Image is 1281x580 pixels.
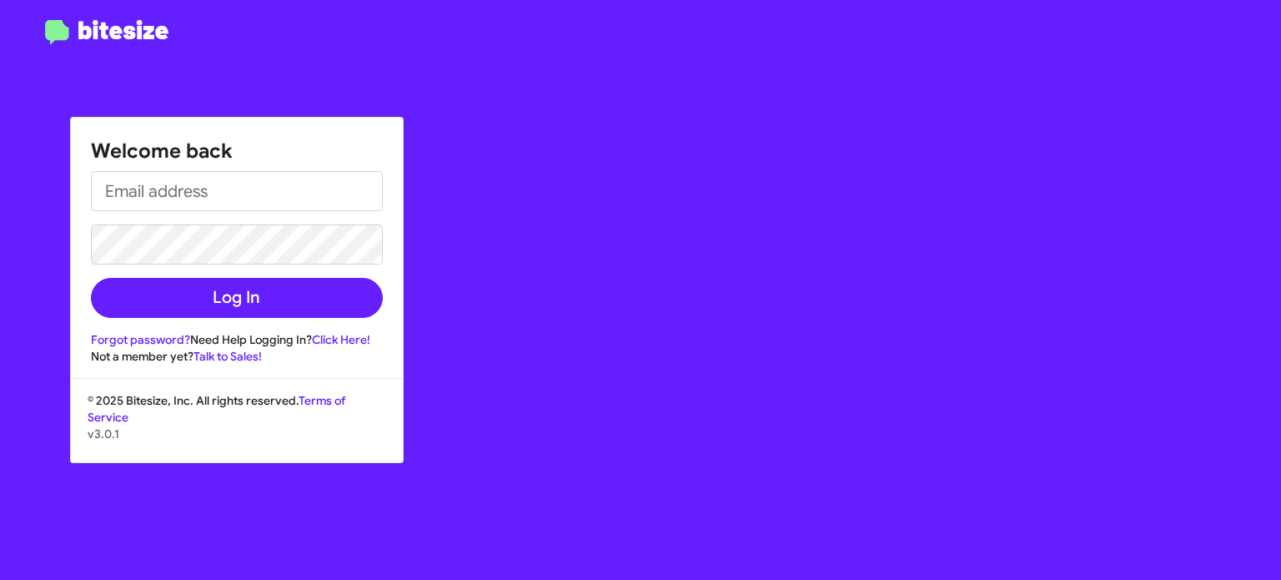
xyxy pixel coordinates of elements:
a: Click Here! [312,332,370,347]
button: Log In [91,278,383,318]
div: Need Help Logging In? [91,331,383,348]
a: Talk to Sales! [193,349,262,364]
p: v3.0.1 [88,426,386,442]
input: Email address [91,171,383,211]
a: Terms of Service [88,393,345,425]
div: Not a member yet? [91,348,383,365]
div: © 2025 Bitesize, Inc. All rights reserved. [71,392,403,462]
a: Forgot password? [91,332,190,347]
h1: Welcome back [91,138,383,164]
